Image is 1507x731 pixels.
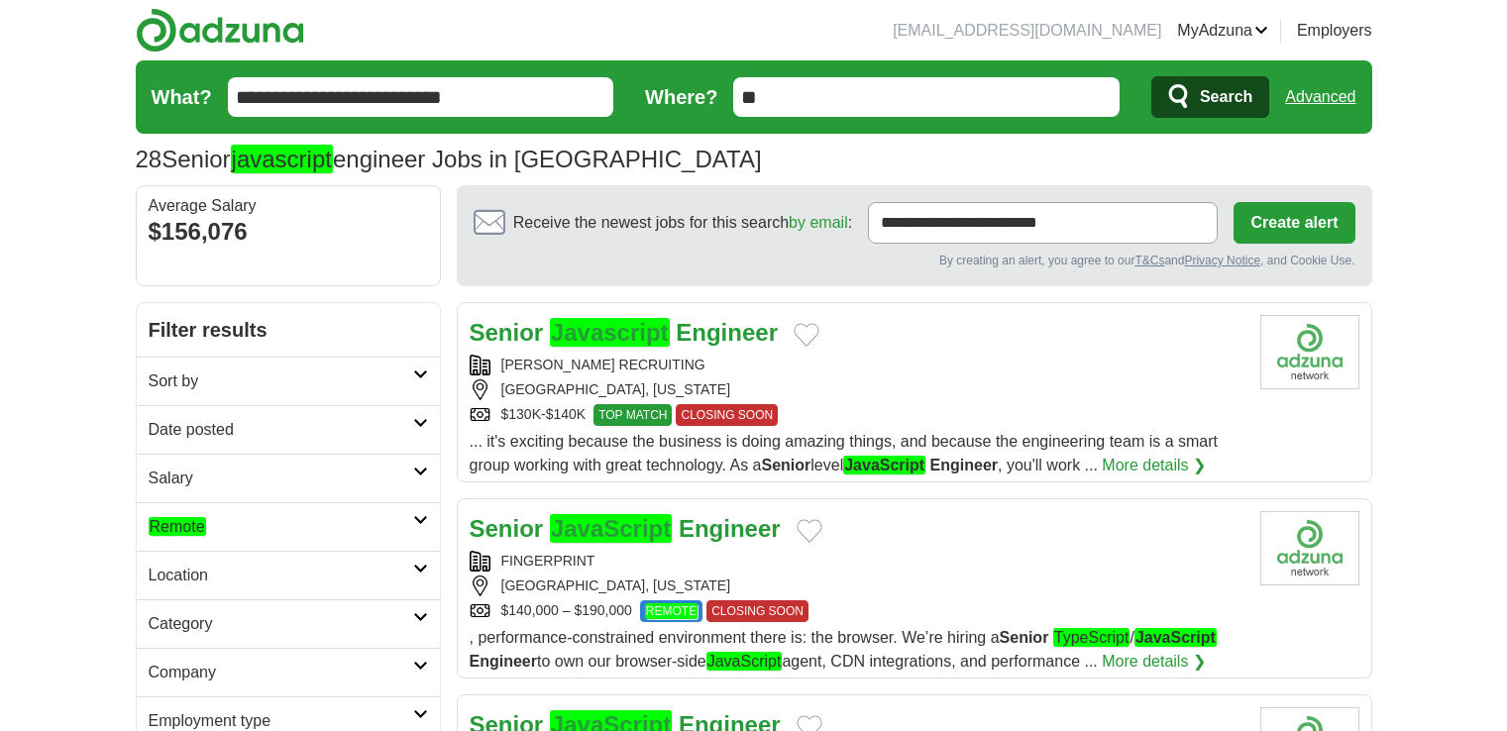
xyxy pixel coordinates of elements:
img: Adzuna logo [136,8,304,52]
a: Privacy Notice [1184,254,1260,267]
label: Where? [645,82,717,112]
a: MyAdzuna [1177,19,1268,43]
a: Company [137,648,440,696]
span: Search [1200,77,1252,117]
div: $140,000 – $190,000 [470,600,1244,622]
span: TOP MATCH [593,404,672,426]
div: By creating an alert, you agree to our and , and Cookie Use. [474,252,1355,269]
strong: Engineer [676,319,778,346]
li: [EMAIL_ADDRESS][DOMAIN_NAME] [893,19,1161,43]
em: Remote [149,517,206,536]
div: Average Salary [149,198,428,214]
strong: Senior [761,457,810,473]
em: REMOTE [645,603,698,619]
div: [GEOGRAPHIC_DATA], [US_STATE] [470,575,1244,596]
a: by email [789,214,848,231]
img: Company logo [1260,315,1359,389]
strong: Engineer [679,515,781,542]
div: FINGERPRINT [470,551,1244,572]
img: Company logo [1260,511,1359,585]
h2: Location [149,564,413,587]
em: Javascript [550,318,670,347]
span: ... it's exciting because the business is doing amazing things, and because the engineering team ... [470,433,1219,474]
a: Location [137,551,440,599]
h2: Date posted [149,418,413,442]
em: JavaScript [843,456,925,474]
a: Remote [137,502,440,551]
div: [GEOGRAPHIC_DATA], [US_STATE] [470,379,1244,400]
div: $130K-$140K [470,404,1244,426]
a: Date posted [137,405,440,454]
span: CLOSING SOON [676,404,778,426]
strong: Engineer [930,457,998,473]
strong: Senior [470,319,544,346]
h2: Company [149,661,413,684]
strong: Senior [470,515,544,542]
a: T&Cs [1134,254,1164,267]
a: Category [137,599,440,648]
a: Salary [137,454,440,502]
span: 28 [136,142,162,177]
strong: Engineer [470,653,537,670]
label: What? [152,82,212,112]
strong: Senior [1000,629,1049,646]
a: Senior Javascript Engineer [470,318,778,347]
em: JavaScript [706,652,783,671]
em: TypeScript [1053,628,1130,647]
a: Advanced [1285,77,1355,117]
em: javascript [231,145,333,173]
button: Add to favorite jobs [794,323,819,347]
span: CLOSING SOON [706,600,808,622]
span: Receive the newest jobs for this search : [513,211,852,235]
h1: Senior engineer Jobs in [GEOGRAPHIC_DATA] [136,146,762,172]
h2: Salary [149,467,413,490]
div: $156,076 [149,214,428,250]
div: [PERSON_NAME] RECRUITING [470,355,1244,375]
button: Add to favorite jobs [797,519,822,543]
a: Employers [1297,19,1372,43]
h2: Filter results [137,303,440,357]
h2: Sort by [149,369,413,393]
em: JavaScript [1134,628,1217,647]
button: Search [1151,76,1269,118]
a: Sort by [137,357,440,405]
a: More details ❯ [1102,454,1206,477]
button: Create alert [1234,202,1354,244]
em: JavaScript [550,514,672,543]
a: More details ❯ [1102,650,1206,674]
a: Senior JavaScript Engineer [470,514,781,543]
h2: Category [149,612,413,636]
